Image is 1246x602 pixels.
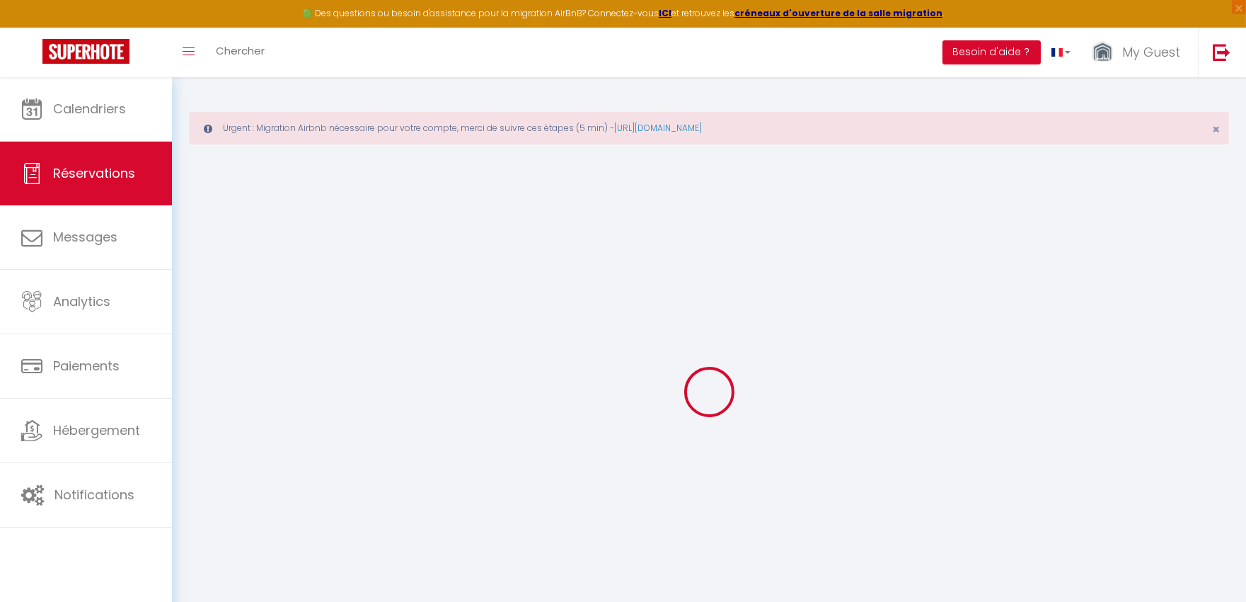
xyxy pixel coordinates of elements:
[205,28,275,77] a: Chercher
[942,40,1041,64] button: Besoin d'aide ?
[53,357,120,375] span: Paiements
[1081,28,1198,77] a: ... My Guest
[1212,120,1220,138] span: ×
[53,228,117,246] span: Messages
[53,164,135,182] span: Réservations
[734,7,942,19] a: créneaux d'ouverture de la salle migration
[1122,43,1180,61] span: My Guest
[42,39,129,64] img: Super Booking
[53,100,126,118] span: Calendriers
[54,486,134,504] span: Notifications
[53,421,140,439] span: Hébergement
[216,43,265,58] span: Chercher
[11,6,54,48] button: Ouvrir le widget de chat LiveChat
[659,7,671,19] a: ICI
[1213,43,1230,61] img: logout
[1186,538,1235,591] iframe: Chat
[614,122,702,134] a: [URL][DOMAIN_NAME]
[1212,123,1220,136] button: Close
[1092,40,1113,65] img: ...
[189,112,1229,144] div: Urgent : Migration Airbnb nécessaire pour votre compte, merci de suivre ces étapes (5 min) -
[53,293,110,310] span: Analytics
